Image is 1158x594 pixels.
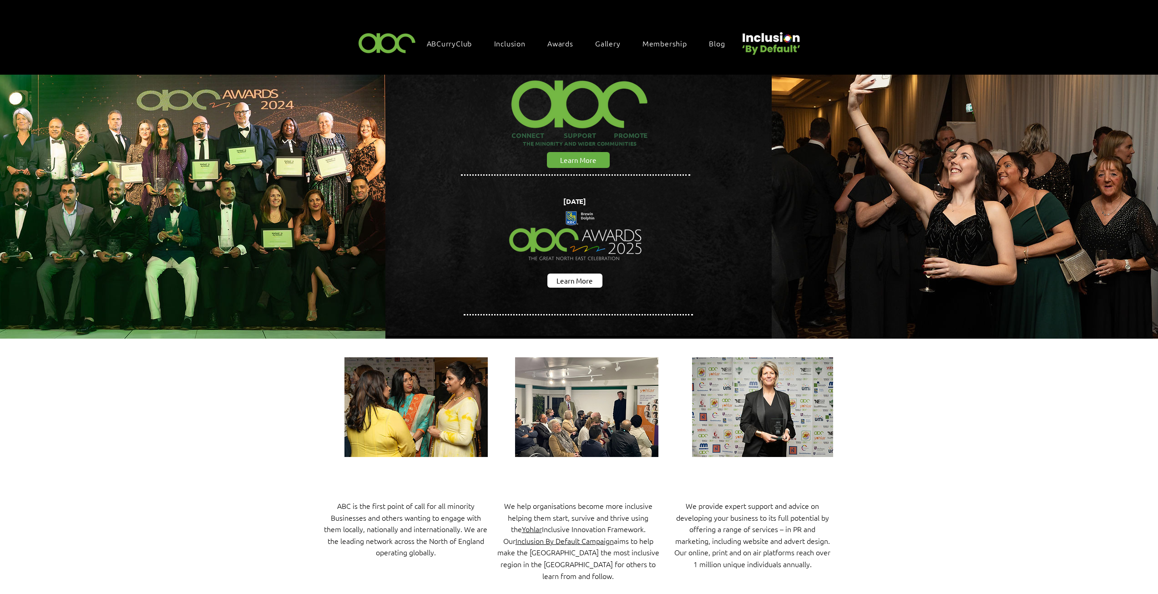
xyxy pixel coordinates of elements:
a: Blog [704,34,738,53]
div: Awards [543,34,587,53]
nav: Site [422,34,739,53]
a: Yohlar [522,524,542,534]
span: Blog [709,38,725,48]
span: Our aims to help make the [GEOGRAPHIC_DATA] the most inclusive region in the [GEOGRAPHIC_DATA] fo... [497,536,659,581]
a: Learn More [547,152,610,168]
span: We provide expert support and advice on developing your business to its full potential by offerin... [674,501,830,569]
img: ABC-Logo-Blank-Background-01-01-2.png [356,29,419,56]
span: THE MINORITY AND WIDER COMMUNITIES [523,140,637,147]
a: Gallery [591,34,634,53]
img: ABCAwards2024-00042-Enhanced-NR.jpg [692,357,833,457]
a: Inclusion By Default Campaign [516,536,614,546]
a: Membership [638,34,701,53]
img: Northern Insights Double Pager Apr 2025.png [501,194,651,278]
img: Untitled design (22).png [739,25,802,56]
span: Learn More [556,276,593,285]
span: We help organisations become more inclusive helping them start, survive and thrive using the Incl... [504,501,652,534]
span: Awards [547,38,573,48]
a: Learn More [547,274,602,288]
span: ABC is the first point of call for all minority Businesses and others wanting to engage with them... [324,501,487,557]
span: ABCurryClub [427,38,472,48]
img: ABCAwards2024-09595.jpg [344,357,488,457]
span: [DATE] [563,197,586,206]
div: Inclusion [490,34,539,53]
span: Membership [642,38,687,48]
img: IMG-20230119-WA0022.jpg [515,357,658,457]
img: abc background hero black.png [385,75,772,336]
span: Inclusion [494,38,526,48]
span: Learn More [560,155,597,165]
span: CONNECT SUPPORT PROMOTE [511,131,647,140]
span: Gallery [595,38,621,48]
img: ABC-Logo-Blank-Background-01-01-2_edited.png [506,69,652,131]
a: ABCurryClub [422,34,486,53]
